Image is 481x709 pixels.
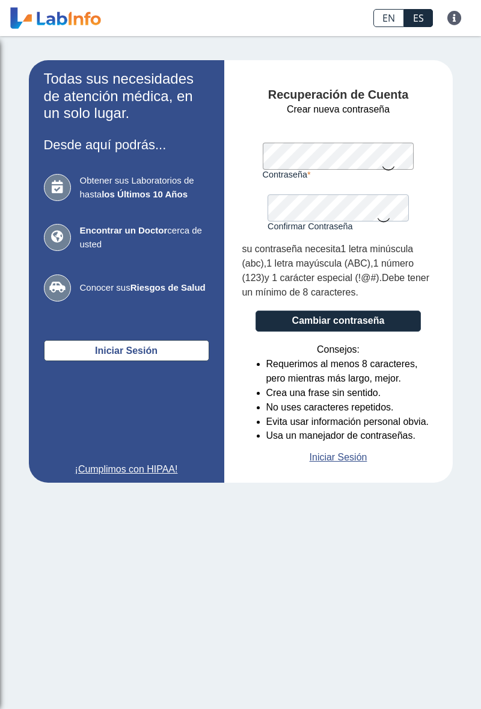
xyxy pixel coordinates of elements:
[242,242,435,300] div: , , . .
[44,462,209,477] a: ¡Cumplimos con HIPAA!
[102,189,188,199] b: los Últimos 10 Años
[266,415,435,429] li: Evita usar información personal obvia.
[130,282,206,293] b: Riesgos de Salud
[265,273,379,283] span: y 1 carácter especial (!@#)
[256,311,421,332] button: Cambiar contraseña
[266,400,435,415] li: No uses caracteres repetidos.
[80,281,209,295] span: Conocer sus
[80,174,209,201] span: Obtener sus Laboratorios de hasta
[317,342,360,357] span: Consejos:
[266,258,370,268] span: 1 letra mayúscula (ABC)
[373,9,404,27] a: EN
[242,244,341,254] span: su contraseña necesita
[404,9,433,27] a: ES
[44,340,209,361] button: Iniciar Sesión
[266,429,435,443] li: Usa un manejador de contraseñas.
[266,386,435,400] li: Crea una frase sin sentido.
[287,102,390,117] span: Crear nueva contraseña
[242,273,430,297] span: Debe tener un mínimo de 8 caracteres
[44,70,209,122] h2: Todas sus necesidades de atención médica, en un solo lugar.
[268,221,409,231] label: Confirmar Contraseña
[44,137,209,152] h3: Desde aquí podrás...
[80,225,168,235] b: Encontrar un Doctor
[310,450,367,465] a: Iniciar Sesión
[266,357,435,386] li: Requerimos al menos 8 caracteres, pero mientras más largo, mejor.
[80,224,209,251] span: cerca de usted
[242,88,435,102] h4: Recuperación de Cuenta
[263,170,414,179] label: Contraseña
